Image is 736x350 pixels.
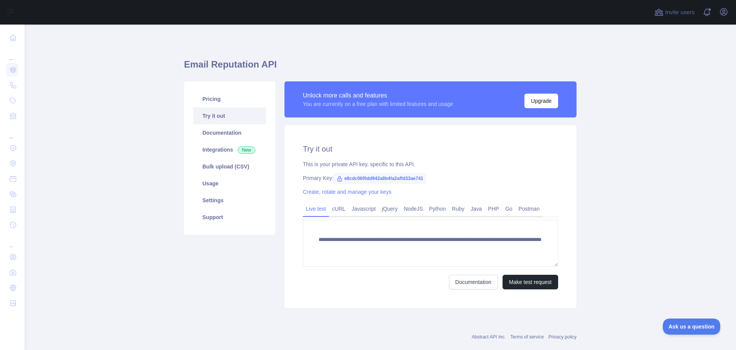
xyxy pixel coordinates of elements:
[303,189,391,195] a: Create, rotate and manage your keys
[303,91,453,100] div: Unlock more calls and features
[379,203,401,215] a: jQuery
[193,124,266,141] a: Documentation
[502,203,516,215] a: Go
[426,203,449,215] a: Python
[193,192,266,209] a: Settings
[193,209,266,226] a: Support
[303,174,558,182] div: Primary Key:
[6,124,18,140] div: ...
[653,6,696,18] button: Invite users
[549,334,577,340] a: Privacy policy
[665,8,695,17] span: Invite users
[303,160,558,168] div: This is your private API key, specific to this API.
[524,94,558,108] button: Upgrade
[6,46,18,61] div: ...
[329,203,348,215] a: cURL
[193,91,266,107] a: Pricing
[472,334,506,340] a: Abstract API Inc.
[401,203,426,215] a: NodeJS
[503,275,558,289] button: Make test request
[516,203,543,215] a: Postman
[468,203,485,215] a: Java
[485,203,502,215] a: PHP
[449,203,468,215] a: Ruby
[193,107,266,124] a: Try it out
[238,146,255,154] span: New
[303,144,558,154] h2: Try it out
[663,319,721,335] iframe: Toggle Customer Support
[193,175,266,192] a: Usage
[303,203,329,215] a: Live test
[184,58,577,77] h1: Email Reputation API
[333,173,426,184] span: e8cdc06f0dd942a8b4fa2affd33ae741
[449,275,498,289] a: Documentation
[348,203,379,215] a: Javascript
[193,158,266,175] a: Bulk upload (CSV)
[510,334,544,340] a: Terms of service
[6,233,18,249] div: ...
[303,100,453,108] div: You are currently on a free plan with limited features and usage
[193,141,266,158] a: Integrations New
